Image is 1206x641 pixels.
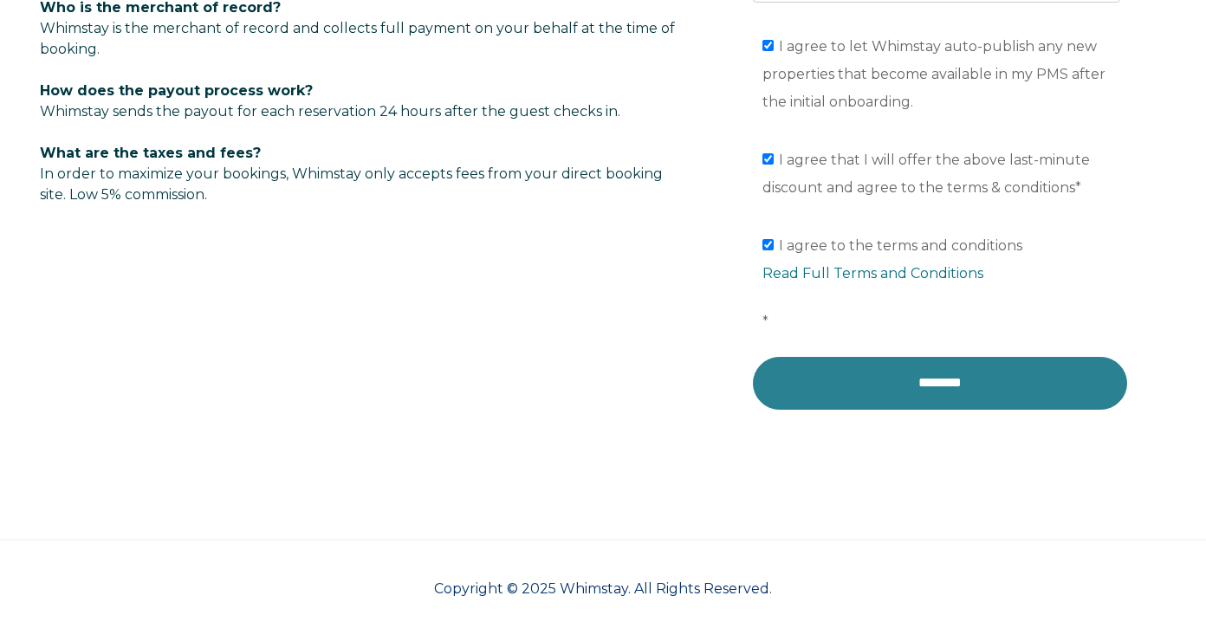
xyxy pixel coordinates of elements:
input: I agree to the terms and conditionsRead Full Terms and Conditions* [762,239,774,250]
span: I agree that I will offer the above last-minute discount and agree to the terms & conditions [762,152,1090,196]
span: Whimstay sends the payout for each reservation 24 hours after the guest checks in. [40,103,620,120]
span: What are the taxes and fees? [40,145,261,161]
span: How does the payout process work? [40,82,313,99]
span: In order to maximize your bookings, Whimstay only accepts fees from your direct booking site. Low... [40,145,663,203]
span: I agree to the terms and conditions [762,237,1130,330]
input: I agree to let Whimstay auto-publish any new properties that become available in my PMS after the... [762,40,774,51]
p: Copyright © 2025 Whimstay. All Rights Reserved. [40,579,1166,599]
a: Read Full Terms and Conditions [762,265,983,282]
input: I agree that I will offer the above last-minute discount and agree to the terms & conditions* [762,153,774,165]
span: Whimstay is the merchant of record and collects full payment on your behalf at the time of booking. [40,20,675,57]
span: I agree to let Whimstay auto-publish any new properties that become available in my PMS after the... [762,38,1105,110]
